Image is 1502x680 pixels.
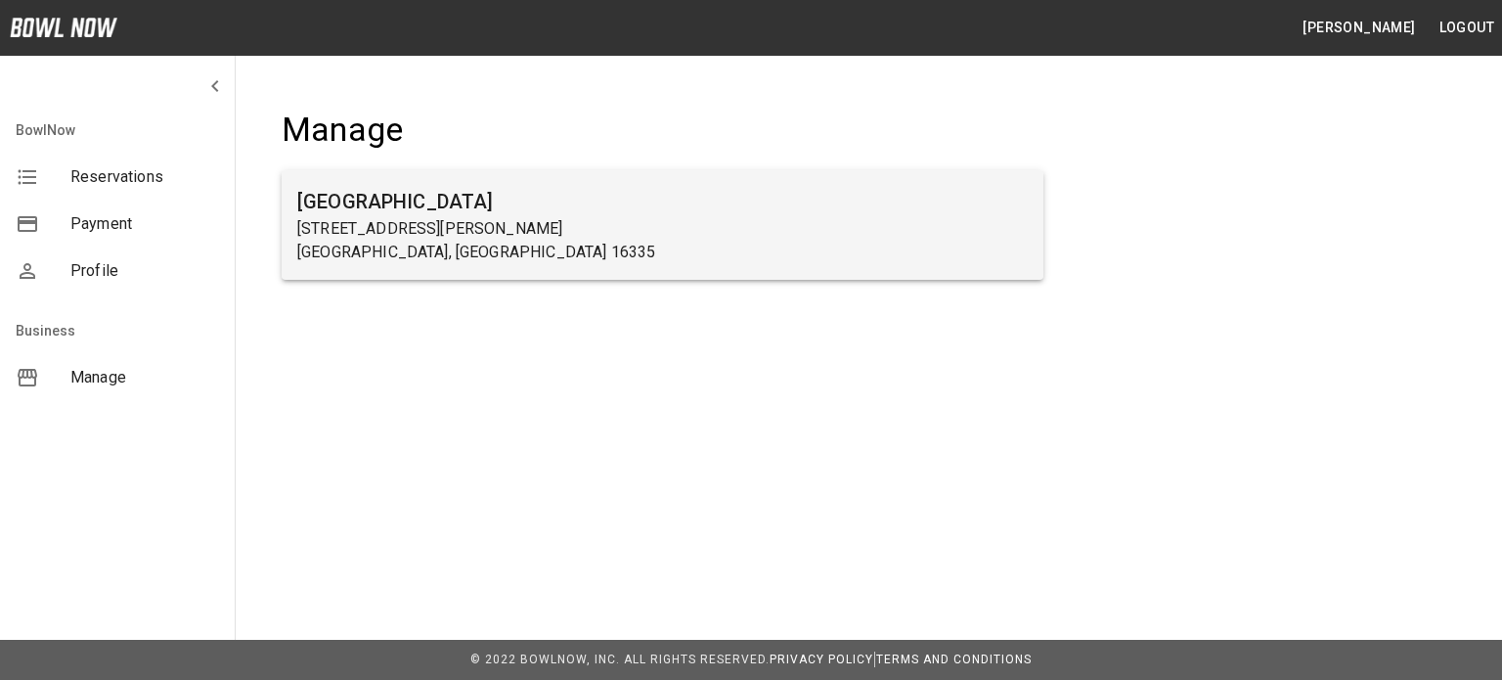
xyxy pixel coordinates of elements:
[470,653,770,666] span: © 2022 BowlNow, Inc. All Rights Reserved.
[876,653,1032,666] a: Terms and Conditions
[70,212,219,236] span: Payment
[770,653,873,666] a: Privacy Policy
[297,217,1028,241] p: [STREET_ADDRESS][PERSON_NAME]
[297,186,1028,217] h6: [GEOGRAPHIC_DATA]
[70,259,219,283] span: Profile
[10,18,117,37] img: logo
[297,241,1028,264] p: [GEOGRAPHIC_DATA], [GEOGRAPHIC_DATA] 16335
[70,165,219,189] span: Reservations
[1295,10,1423,46] button: [PERSON_NAME]
[1432,10,1502,46] button: Logout
[282,110,1043,151] h4: Manage
[70,366,219,389] span: Manage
